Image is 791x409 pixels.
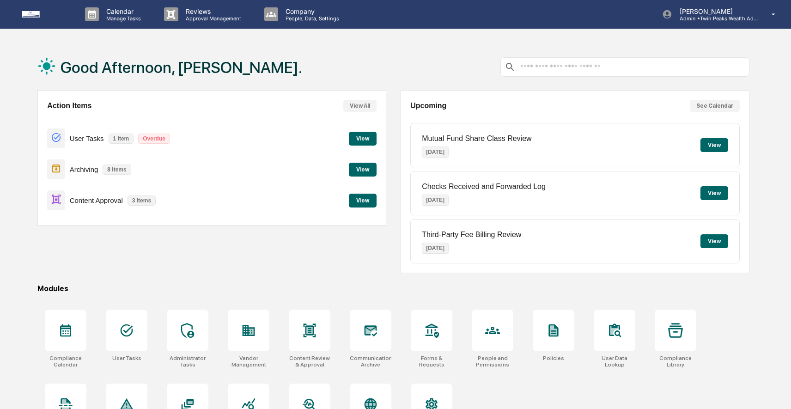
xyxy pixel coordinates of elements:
[422,183,546,191] p: Checks Received and Forwarded Log
[178,15,246,22] p: Approval Management
[109,134,134,144] p: 1 item
[700,186,728,200] button: View
[61,58,302,77] h1: Good Afternoon, [PERSON_NAME].
[422,134,531,143] p: Mutual Fund Share Class Review
[594,355,635,368] div: User Data Lookup
[138,134,170,144] p: Overdue
[349,165,377,173] a: View
[99,15,146,22] p: Manage Tasks
[70,196,123,204] p: Content Approval
[37,284,749,293] div: Modules
[350,355,391,368] div: Communications Archive
[278,15,344,22] p: People, Data, Settings
[700,138,728,152] button: View
[278,7,344,15] p: Company
[343,100,377,112] button: View All
[70,134,104,142] p: User Tasks
[672,7,758,15] p: [PERSON_NAME]
[761,378,786,403] iframe: Open customer support
[472,355,513,368] div: People and Permissions
[112,355,141,361] div: User Tasks
[178,7,246,15] p: Reviews
[167,355,208,368] div: Administrator Tasks
[655,355,696,368] div: Compliance Library
[422,243,449,254] p: [DATE]
[47,102,91,110] h2: Action Items
[349,195,377,204] a: View
[349,134,377,142] a: View
[672,15,758,22] p: Admin • Twin Peaks Wealth Advisors
[70,165,98,173] p: Archiving
[411,355,452,368] div: Forms & Requests
[128,195,156,206] p: 3 items
[700,234,728,248] button: View
[422,147,449,158] p: [DATE]
[349,194,377,208] button: View
[422,231,521,239] p: Third-Party Fee Billing Review
[45,355,86,368] div: Compliance Calendar
[422,195,449,206] p: [DATE]
[289,355,330,368] div: Content Review & Approval
[690,100,740,112] button: See Calendar
[410,102,446,110] h2: Upcoming
[99,7,146,15] p: Calendar
[349,132,377,146] button: View
[543,355,564,361] div: Policies
[349,163,377,177] button: View
[228,355,269,368] div: Vendor Management
[22,11,67,18] img: logo
[103,165,131,175] p: 8 items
